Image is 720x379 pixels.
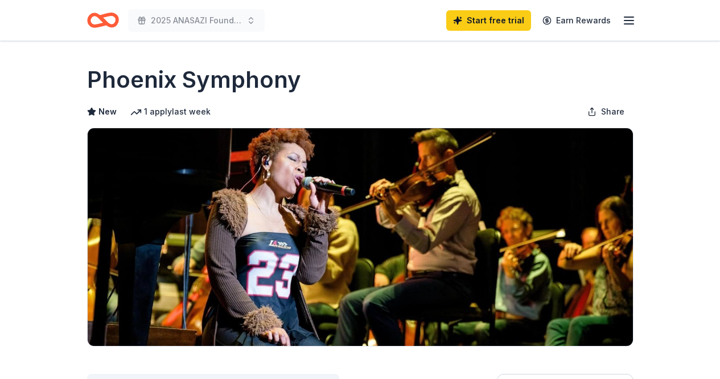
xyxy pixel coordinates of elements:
[128,9,265,32] button: 2025 ANASAZI Foundation Scholarship Gala
[130,105,211,119] div: 1 apply last week
[98,105,117,119] span: New
[88,128,633,346] img: Image for Phoenix Symphony
[446,10,531,31] a: Start free trial
[151,14,242,27] span: 2025 ANASAZI Foundation Scholarship Gala
[578,100,633,123] button: Share
[87,7,119,34] a: Home
[87,64,301,96] h1: Phoenix Symphony
[601,105,624,119] span: Share
[536,10,618,31] a: Earn Rewards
